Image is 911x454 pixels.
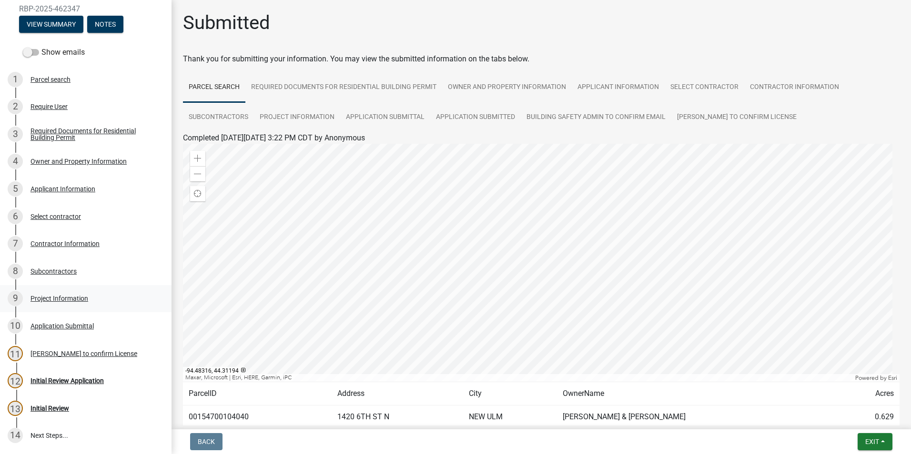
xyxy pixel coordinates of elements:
div: Required Documents for Residential Building Permit [30,128,156,141]
a: Application Submittal [340,102,430,133]
div: Powered by [853,374,900,382]
a: Application Submitted [430,102,521,133]
div: 7 [8,236,23,251]
div: Find my location [190,186,205,201]
div: 2 [8,99,23,114]
a: Select contractor [665,72,744,103]
div: 14 [8,428,23,443]
a: Esri [888,375,897,381]
div: Initial Review [30,405,69,412]
a: Project Information [254,102,340,133]
div: [PERSON_NAME] to confirm License [30,350,137,357]
span: Completed [DATE][DATE] 3:22 PM CDT by Anonymous [183,133,365,142]
div: Zoom out [190,166,205,181]
button: Notes [87,16,123,33]
a: Owner and Property Information [442,72,572,103]
div: Initial Review Application [30,377,104,384]
div: Project Information [30,295,88,302]
td: Address [332,382,463,405]
div: 1 [8,72,23,87]
div: 10 [8,318,23,334]
a: Contractor Information [744,72,845,103]
div: Contractor Information [30,240,100,247]
div: Owner and Property Information [30,158,127,165]
div: 13 [8,401,23,416]
div: Applicant Information [30,186,95,192]
label: Show emails [23,47,85,58]
div: Select contractor [30,213,81,220]
td: [PERSON_NAME] & [PERSON_NAME] [557,405,836,429]
div: 11 [8,346,23,361]
div: Subcontractors [30,268,77,275]
div: 12 [8,373,23,388]
td: Acres [836,382,900,405]
span: Exit [865,438,879,445]
td: NEW ULM [463,405,557,429]
td: OwnerName [557,382,836,405]
wm-modal-confirm: Summary [19,21,83,29]
a: [PERSON_NAME] to confirm License [671,102,802,133]
div: 5 [8,181,23,197]
div: 8 [8,264,23,279]
div: Maxar, Microsoft | Esri, HERE, Garmin, iPC [183,374,853,382]
div: Role: Applicant [56,266,108,279]
td: 1420 6TH ST N [332,405,463,429]
div: Application Submittal [30,323,94,329]
div: 6 [8,209,23,224]
button: Back [190,433,223,450]
a: Parcel search [183,72,245,103]
button: Exit [858,433,892,450]
div: Require User [30,103,68,110]
td: City [463,382,557,405]
a: Required Documents for Residential Building Permit [245,72,442,103]
div: 3 [8,127,23,142]
button: View Summary [19,16,83,33]
wm-modal-confirm: Notes [87,21,123,29]
div: Zoom in [190,151,205,166]
td: 00154700104040 [183,405,332,429]
span: Back [198,438,215,445]
span: RBP-2025-462347 [19,4,152,13]
a: Building Safety Admin to Confirm Email [521,102,671,133]
div: Parcel search [30,76,71,83]
div: Thank you for submitting your information. You may view the submitted information on the tabs below. [183,53,900,65]
a: Subcontractors [183,102,254,133]
td: ParcelID [183,382,332,405]
td: 0.629 [836,405,900,429]
h1: Submitted [183,11,270,34]
a: Applicant Information [572,72,665,103]
div: 9 [8,291,23,306]
div: 4 [8,154,23,169]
